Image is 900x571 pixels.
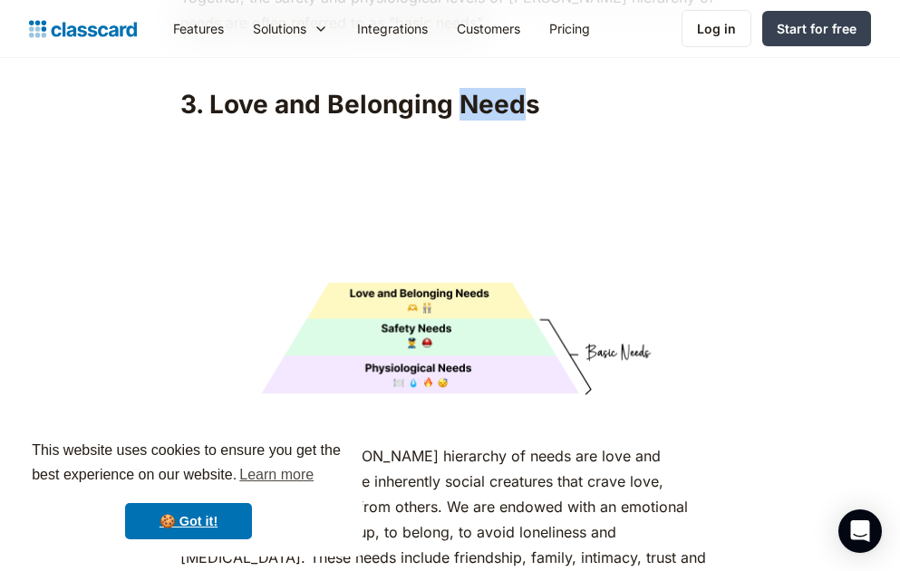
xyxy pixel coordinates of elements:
[762,11,871,46] a: Start for free
[535,8,605,49] a: Pricing
[15,422,363,556] div: cookieconsent
[238,8,343,49] div: Solutions
[253,19,306,38] div: Solutions
[180,409,721,434] p: ‍
[159,8,238,49] a: Features
[125,503,252,539] a: dismiss cookie message
[32,440,345,489] span: This website uses cookies to ensure you get the best experience on our website.
[29,16,137,42] a: home
[343,8,442,49] a: Integrations
[237,461,316,489] a: learn more about cookies
[442,8,535,49] a: Customers
[777,19,856,38] div: Start for free
[180,88,721,121] h2: 3. Love and Belonging Needs
[838,509,882,553] div: Open Intercom Messenger
[682,10,751,47] a: Log in
[180,130,721,400] img: Maslow's Hierarchy: Love & Belonging Needs
[697,19,736,38] div: Log in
